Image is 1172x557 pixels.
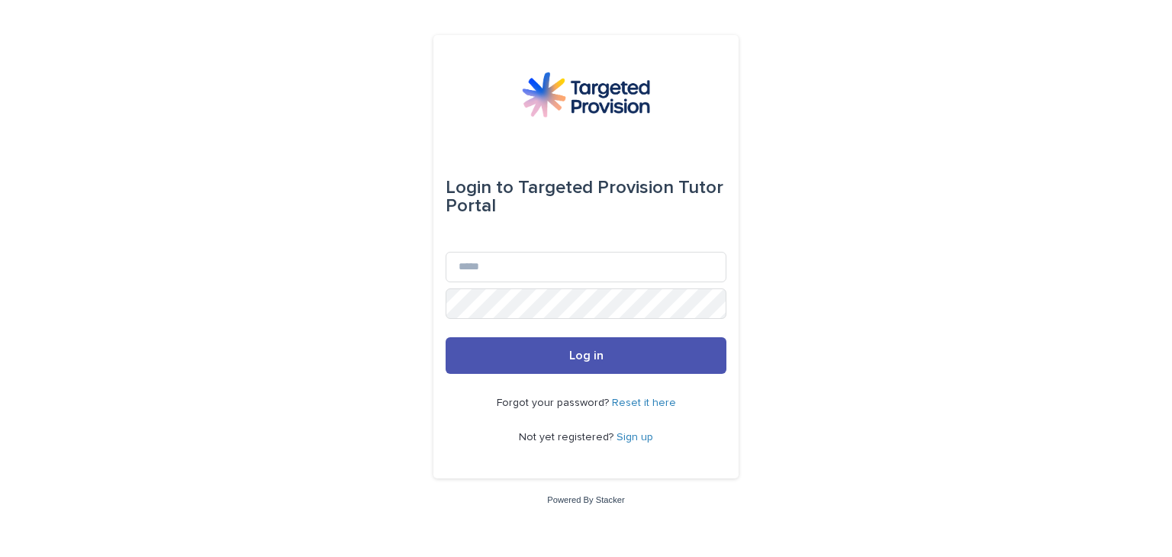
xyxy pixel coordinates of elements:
button: Log in [446,337,726,374]
img: M5nRWzHhSzIhMunXDL62 [522,72,650,118]
a: Reset it here [612,398,676,408]
a: Sign up [617,432,653,443]
a: Powered By Stacker [547,495,624,504]
div: Targeted Provision Tutor Portal [446,166,726,227]
span: Not yet registered? [519,432,617,443]
span: Forgot your password? [497,398,612,408]
span: Login to [446,179,514,197]
span: Log in [569,349,604,362]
